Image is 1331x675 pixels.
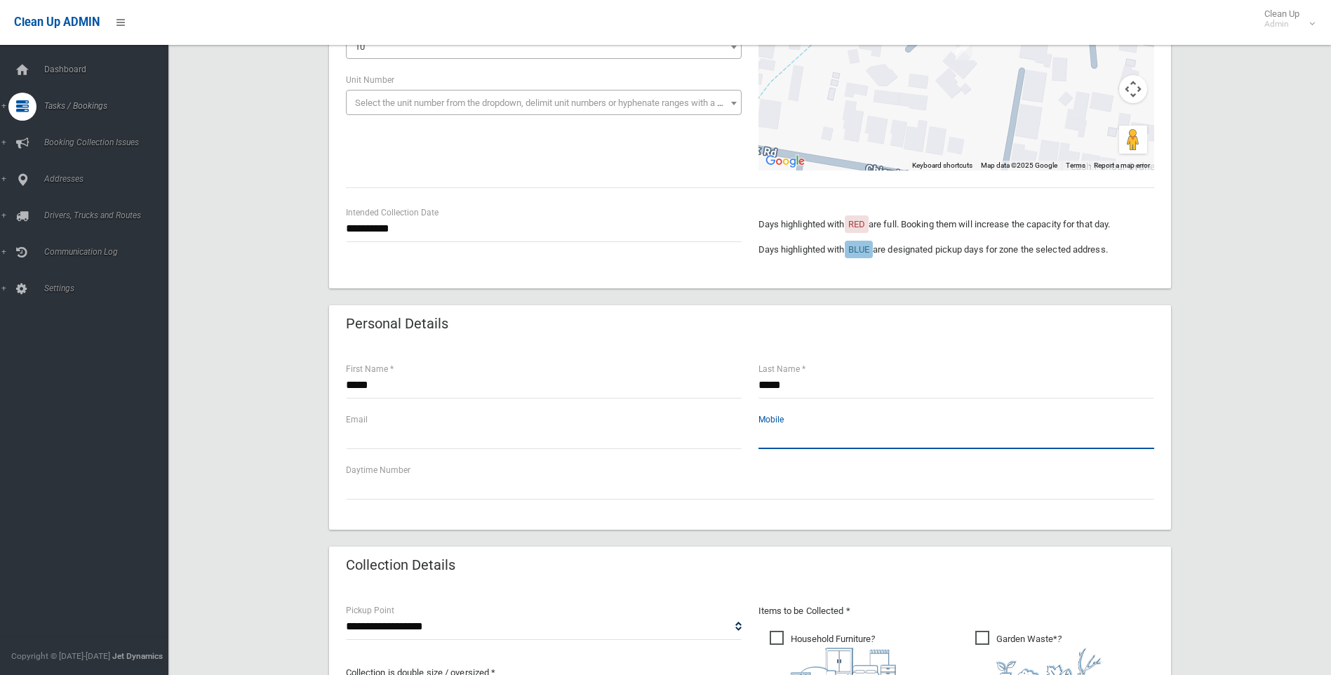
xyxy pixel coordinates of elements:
span: 10 [346,34,742,59]
button: Map camera controls [1119,75,1147,103]
strong: Jet Dynamics [112,651,163,661]
header: Collection Details [329,552,472,579]
span: Booking Collection Issues [40,138,179,147]
span: Clean Up [1257,8,1313,29]
img: Google [762,152,808,171]
div: 10 Jacqueline Crescent, GREENACRE NSW 2190 [956,36,972,60]
header: Personal Details [329,310,465,337]
span: Clean Up ADMIN [14,15,100,29]
span: Addresses [40,174,179,184]
a: Terms (opens in new tab) [1066,161,1085,169]
p: Days highlighted with are designated pickup days for zone the selected address. [758,241,1154,258]
span: 10 [349,37,738,57]
span: BLUE [848,244,869,255]
span: Drivers, Trucks and Routes [40,210,179,220]
span: RED [848,219,865,229]
small: Admin [1264,19,1299,29]
span: Map data ©2025 Google [981,161,1057,169]
button: Drag Pegman onto the map to open Street View [1119,126,1147,154]
p: Days highlighted with are full. Booking them will increase the capacity for that day. [758,216,1154,233]
span: Tasks / Bookings [40,101,179,111]
span: Copyright © [DATE]-[DATE] [11,651,110,661]
a: Open this area in Google Maps (opens a new window) [762,152,808,171]
a: Report a map error [1094,161,1150,169]
span: Select the unit number from the dropdown, delimit unit numbers or hyphenate ranges with a comma [355,98,747,108]
p: Items to be Collected * [758,603,1154,620]
span: Communication Log [40,247,179,257]
button: Keyboard shortcuts [912,161,972,171]
span: 10 [355,41,365,52]
span: Settings [40,283,179,293]
span: Dashboard [40,65,179,74]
